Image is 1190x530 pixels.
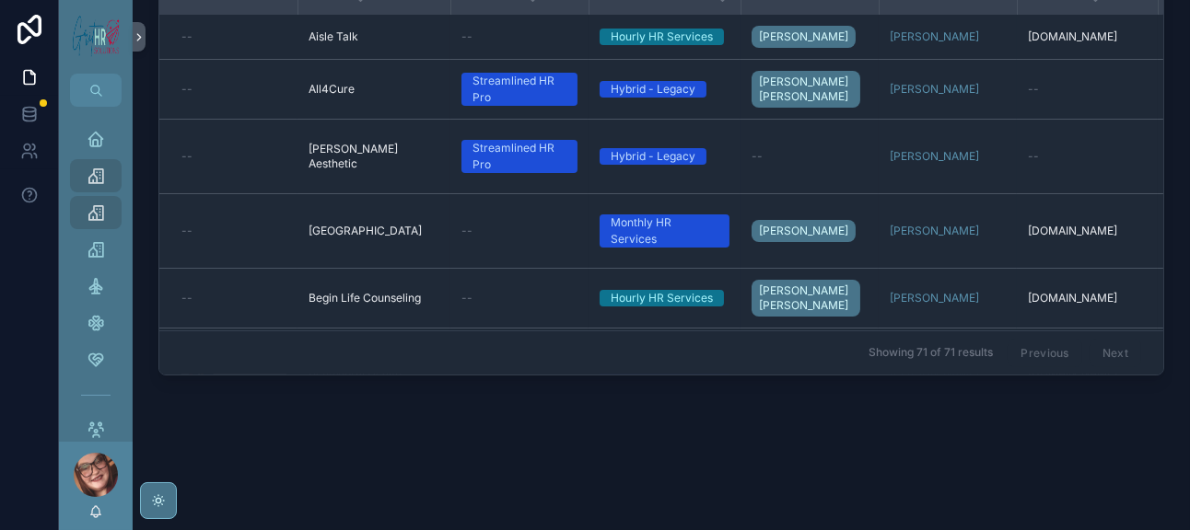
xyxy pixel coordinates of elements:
a: -- [1028,149,1147,164]
a: [PERSON_NAME] [752,22,868,52]
a: -- [752,149,868,164]
span: [PERSON_NAME] [PERSON_NAME] [759,75,853,104]
div: Hybrid - Legacy [611,148,695,165]
a: Streamlined HR Pro [461,140,577,173]
a: [PERSON_NAME] [890,291,1006,305]
span: -- [461,291,472,305]
span: -- [1028,149,1039,164]
span: [DOMAIN_NAME] [1028,29,1117,44]
a: [DOMAIN_NAME] [1028,29,1147,44]
a: Hourly HR Services [600,290,729,306]
a: -- [461,291,577,305]
a: [PERSON_NAME] [890,149,979,164]
a: Monthly HR Services [600,214,729,248]
span: -- [181,149,192,164]
a: -- [461,29,577,44]
a: -- [181,149,286,164]
div: Streamlined HR Pro [472,140,566,173]
a: [PERSON_NAME] [PERSON_NAME] [752,71,860,108]
a: [PERSON_NAME] [890,29,979,44]
span: -- [181,224,192,238]
a: -- [181,29,286,44]
a: [PERSON_NAME] [890,82,979,97]
a: Hybrid - Legacy [600,81,729,98]
span: [DOMAIN_NAME] [1028,224,1117,238]
a: [PERSON_NAME] [890,149,1006,164]
a: [PERSON_NAME] [890,224,1006,238]
div: Hourly HR Services [611,29,713,45]
span: -- [752,149,763,164]
a: [DOMAIN_NAME] [1028,291,1147,305]
div: Hybrid - Legacy [611,81,695,98]
span: -- [181,291,192,305]
div: Hourly HR Services [611,290,713,306]
span: -- [461,224,472,238]
a: [PERSON_NAME] [890,82,1006,97]
span: [DOMAIN_NAME] [1028,291,1117,305]
a: [PERSON_NAME] [752,26,856,48]
a: Hourly HR Services [600,29,729,45]
a: All4Cure [309,82,439,97]
a: [PERSON_NAME] [890,224,979,238]
span: [PERSON_NAME] [759,29,848,44]
span: Showing 71 of 71 results [869,346,993,361]
a: -- [181,82,286,97]
a: Hybrid - Legacy [600,148,729,165]
a: -- [1028,82,1147,97]
a: [GEOGRAPHIC_DATA] [309,224,439,238]
span: [PERSON_NAME] [PERSON_NAME] [759,283,853,313]
a: Begin Life Counseling [309,291,439,305]
span: [PERSON_NAME] [759,224,848,238]
a: [PERSON_NAME] [752,216,868,246]
span: -- [461,29,472,44]
a: [DOMAIN_NAME] [1028,224,1147,238]
span: -- [181,29,192,44]
a: -- [461,224,577,238]
div: Monthly HR Services [611,214,718,248]
a: [PERSON_NAME] [752,220,856,242]
a: -- [181,291,286,305]
span: -- [181,82,192,97]
div: scrollable content [59,107,133,442]
div: Streamlined HR Pro [472,73,566,106]
a: [PERSON_NAME] [890,291,979,305]
a: Aisle Talk [309,29,439,44]
span: [GEOGRAPHIC_DATA] [309,224,422,238]
a: Streamlined HR Pro [461,73,577,106]
a: [PERSON_NAME] [PERSON_NAME] [752,280,860,317]
a: [PERSON_NAME] [890,29,1006,44]
img: App logo [70,9,122,64]
a: [PERSON_NAME] Aesthetic [309,142,439,171]
span: Aisle Talk [309,29,358,44]
a: [PERSON_NAME] [PERSON_NAME] [752,67,868,111]
span: All4Cure [309,82,355,97]
a: [PERSON_NAME] [PERSON_NAME] [752,276,868,320]
span: Begin Life Counseling [309,291,421,305]
a: -- [181,224,286,238]
span: -- [1028,82,1039,97]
